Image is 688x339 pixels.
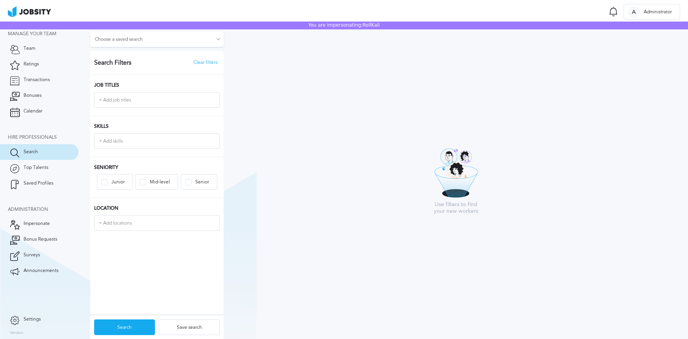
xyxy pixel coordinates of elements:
input: Choose a saved search [90,31,224,47]
span: Top Talents [24,165,48,170]
div: Mid-level [146,179,174,185]
input: + Add job titles [95,93,219,107]
input: + Add skills [95,134,219,148]
div: Save search [159,320,219,335]
span: Team [24,46,35,51]
div: Administration [8,207,78,212]
span: Bonuses [24,93,42,98]
h3: Skills [94,124,220,129]
div: Hire Professionals [8,135,78,140]
span: Transactions [24,77,50,83]
button: Clear filters [191,60,220,66]
div: Junior [107,179,129,185]
div: A [628,6,640,18]
input: + Add locations [95,216,219,230]
span: Ratings [24,62,39,67]
span: Bonus Requests [24,237,57,242]
span: Search [24,149,38,155]
div: Senior [191,179,213,185]
button: Mid-level [135,174,178,190]
h3: Search Filters [94,59,131,66]
span: Calendar [24,109,42,114]
div: Search [95,320,155,335]
span: Settings [24,317,41,322]
button: Save search [159,319,220,335]
span: Announcements [24,268,58,274]
h3: Seniority [94,165,220,170]
button: Search [94,319,155,335]
h3: Job Titles [94,83,220,88]
span: Impersonate [24,221,50,227]
span: Use filters to find your new workers [432,201,479,214]
span: Administrator [640,9,676,15]
button: Senior [181,174,217,190]
div: Manage your team [8,31,78,37]
h3: Location [94,206,220,211]
img: ab4bad089aa723f57921c736e9817d99.png [8,6,51,17]
span: Surveys [24,252,40,258]
button: AAdministrator [624,4,680,20]
span: Saved Profiles [24,181,53,186]
button: Junior [97,174,133,190]
label: Version: [10,331,24,335]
